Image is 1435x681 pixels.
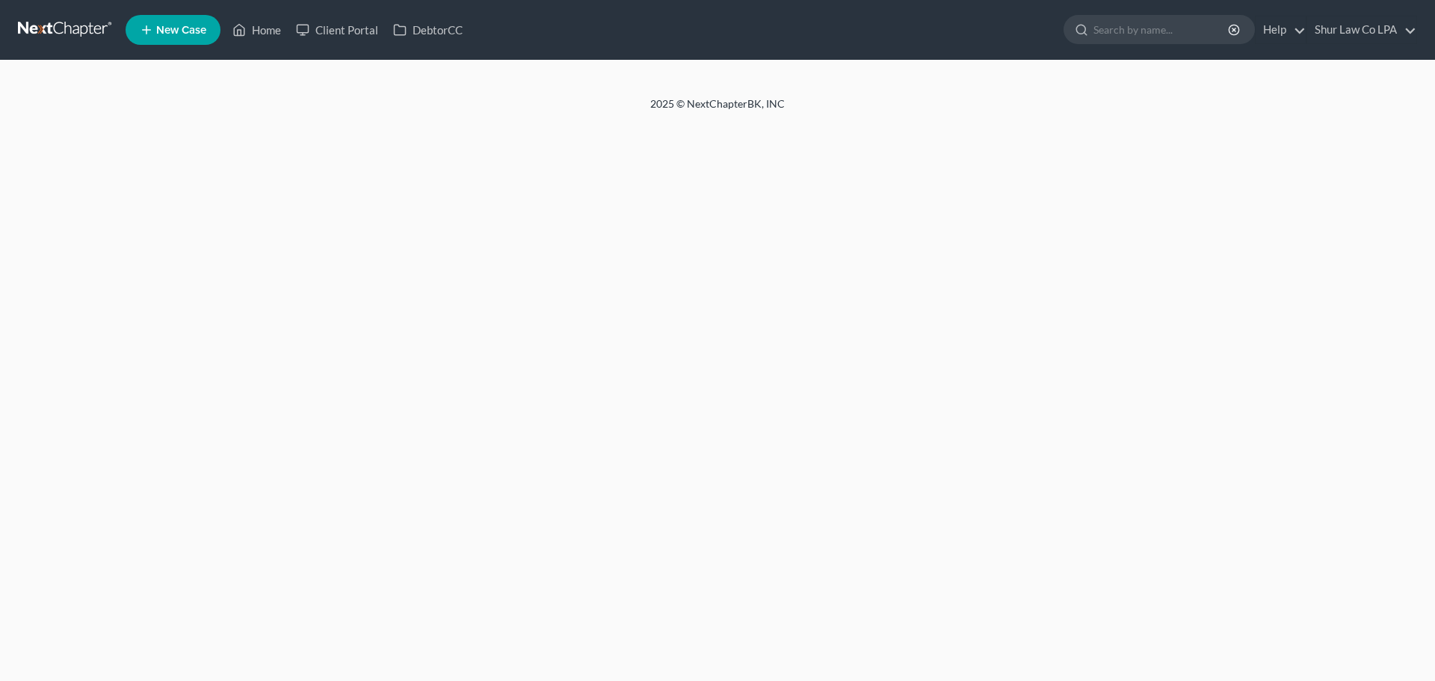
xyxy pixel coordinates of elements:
[156,25,206,36] span: New Case
[225,16,288,43] a: Home
[386,16,470,43] a: DebtorCC
[1307,16,1416,43] a: Shur Law Co LPA
[1256,16,1306,43] a: Help
[1093,16,1230,43] input: Search by name...
[288,16,386,43] a: Client Portal
[291,96,1144,123] div: 2025 © NextChapterBK, INC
